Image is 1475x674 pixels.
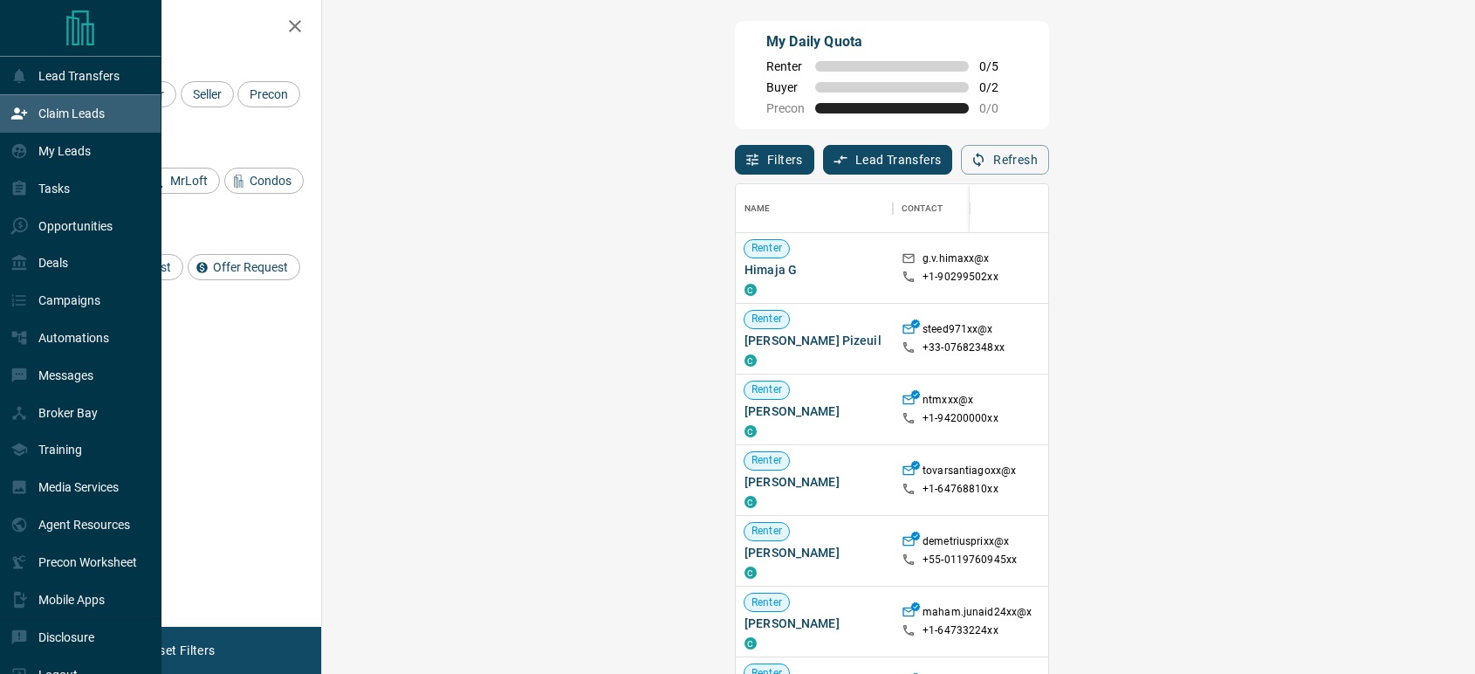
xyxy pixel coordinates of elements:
[744,637,757,650] div: condos.ca
[244,174,298,188] span: Condos
[164,174,214,188] span: MrLoft
[979,101,1018,115] span: 0 / 0
[744,312,789,327] span: Renter
[237,81,300,107] div: Precon
[923,270,998,285] p: +1- 90299502xx
[744,402,884,420] span: [PERSON_NAME]
[187,87,228,101] span: Seller
[188,254,300,280] div: Offer Request
[181,81,234,107] div: Seller
[735,145,814,175] button: Filters
[979,80,1018,94] span: 0 / 2
[744,284,757,296] div: condos.ca
[923,464,1016,482] p: tovarsantiagoxx@x
[744,544,884,561] span: [PERSON_NAME]
[744,615,884,632] span: [PERSON_NAME]
[207,260,294,274] span: Offer Request
[923,322,993,340] p: steed971xx@x
[923,340,1005,355] p: +33- 07682348xx
[766,80,805,94] span: Buyer
[766,101,805,115] span: Precon
[244,87,294,101] span: Precon
[923,605,1032,623] p: maham.junaid24xx@x
[133,636,226,665] button: Reset Filters
[823,145,953,175] button: Lead Transfers
[766,59,805,73] span: Renter
[145,168,220,194] div: MrLoft
[923,553,1017,567] p: +55- 0119760945xx
[923,411,998,426] p: +1- 94200000xx
[744,567,757,579] div: condos.ca
[744,382,789,397] span: Renter
[744,496,757,508] div: condos.ca
[744,473,884,491] span: [PERSON_NAME]
[923,482,998,497] p: +1- 64768810xx
[744,425,757,437] div: condos.ca
[224,168,304,194] div: Condos
[744,332,884,349] span: [PERSON_NAME] Pizeuil
[923,623,998,638] p: +1- 64733224xx
[902,184,943,233] div: Contact
[744,524,789,539] span: Renter
[893,184,1032,233] div: Contact
[736,184,893,233] div: Name
[961,145,1049,175] button: Refresh
[744,453,789,468] span: Renter
[923,393,973,411] p: ntmxxx@x
[923,534,1009,553] p: demetriusprixx@x
[744,261,884,279] span: Himaja G
[56,17,304,38] h2: Filters
[744,241,789,256] span: Renter
[744,184,771,233] div: Name
[766,31,1018,52] p: My Daily Quota
[923,251,990,270] p: g.v.himaxx@x
[744,354,757,367] div: condos.ca
[744,595,789,610] span: Renter
[979,59,1018,73] span: 0 / 5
